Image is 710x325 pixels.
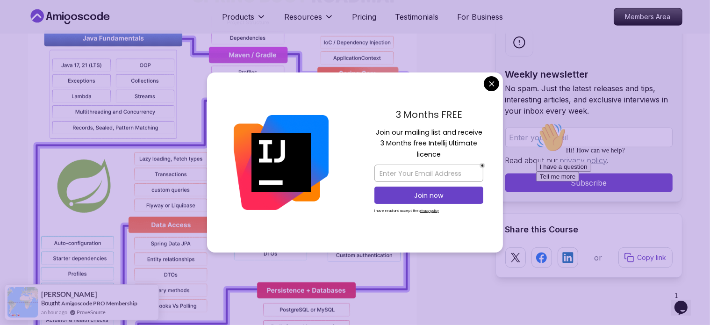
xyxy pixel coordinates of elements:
p: No spam. Just the latest releases and tips, interesting articles, and exclusive interviews in you... [505,83,673,116]
h2: Share this Course [505,223,673,236]
p: Read about our . [505,155,673,166]
span: an hour ago [41,308,67,316]
button: Products [222,11,266,30]
p: Products [222,11,255,22]
img: :wave: [4,4,34,34]
button: Resources [285,11,334,30]
span: Hi! How can we help? [4,28,93,35]
span: [PERSON_NAME] [41,290,97,298]
a: Members Area [614,8,682,26]
span: Bought [41,299,60,307]
p: Resources [285,11,323,22]
p: Members Area [614,8,682,25]
iframe: chat widget [671,288,701,316]
a: Pricing [352,11,377,22]
a: ProveSource [77,308,106,316]
button: Subscribe [505,173,673,192]
a: Testimonials [395,11,439,22]
div: 👋Hi! How can we help?I have a questionTell me more [4,4,172,63]
input: Enter your email [505,128,673,147]
a: For Business [458,11,503,22]
img: provesource social proof notification image [7,287,38,318]
a: Amigoscode PRO Membership [61,300,137,307]
iframe: chat widget [532,119,701,283]
button: I have a question [4,43,59,53]
button: Tell me more [4,53,47,63]
h2: Weekly newsletter [505,68,673,81]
